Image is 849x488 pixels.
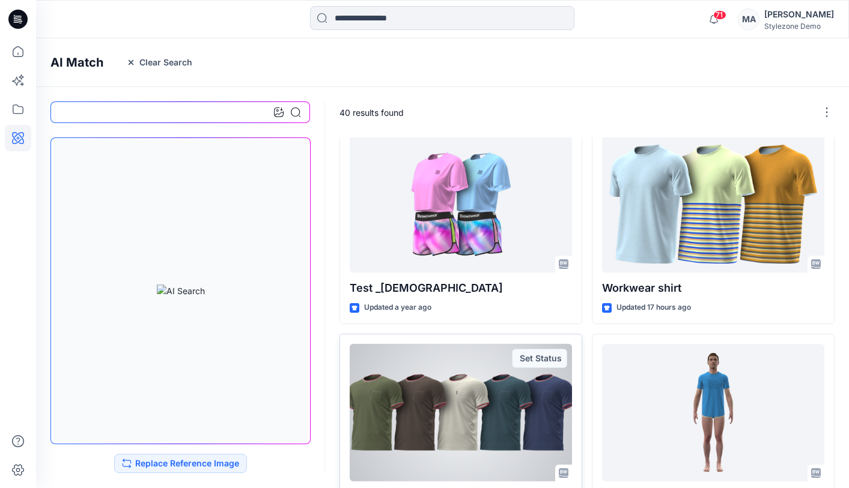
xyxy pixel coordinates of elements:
[602,280,824,297] p: Workwear shirt
[602,344,824,481] a: man t-shirt
[350,280,572,297] p: Test _[DEMOGRAPHIC_DATA]
[738,8,759,30] div: MA
[713,10,726,20] span: 71
[118,53,200,72] button: Clear Search
[114,454,247,473] button: Replace Reference Image
[616,301,691,314] p: Updated 17 hours ago
[350,136,572,273] a: Test _Ladies
[364,301,431,314] p: Updated a year ago
[602,136,824,273] a: Workwear shirt
[764,7,834,22] div: [PERSON_NAME]
[764,22,834,31] div: Stylezone Demo
[157,285,205,297] img: AI Search
[339,106,404,119] p: 40 results found
[50,55,103,70] h4: AI Match
[350,344,572,481] a: Ringer Tee BS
